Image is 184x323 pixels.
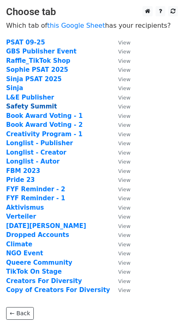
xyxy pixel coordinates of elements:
small: View [118,95,130,101]
a: View [110,66,130,73]
a: View [110,94,130,101]
a: View [110,149,130,156]
a: Sinja PSAT 2025 [6,75,62,83]
a: View [110,241,130,248]
a: Creativity Program - 1 [6,131,83,138]
strong: Raffle_TikTok Shop [6,57,70,64]
a: Queere Community [6,259,72,266]
p: Which tab of has your recipients? [6,21,178,30]
a: Longlist - Creator [6,149,66,156]
small: View [118,223,130,229]
small: View [118,150,130,156]
a: FBM 2023 [6,167,40,175]
a: NGO Event [6,250,43,257]
a: Creators For Diversity [6,277,82,285]
a: View [110,231,130,239]
a: FYF Reminder - 2 [6,186,65,193]
iframe: Chat Widget [143,284,184,323]
small: View [118,241,130,248]
small: View [118,278,130,284]
a: View [110,112,130,119]
a: View [110,213,130,220]
a: GBS Publisher Event [6,48,77,55]
a: Verteiler [6,213,36,220]
a: View [110,286,130,294]
a: TikTok On Stage [6,268,62,275]
small: View [118,269,130,275]
a: View [110,259,130,266]
a: Sophie PSAT 2025 [6,66,68,73]
small: View [118,85,130,91]
a: FYF Reminder - 1 [6,195,65,202]
a: this Google Sheet [47,22,105,29]
small: View [118,214,130,220]
small: View [118,67,130,73]
a: Sinja [6,84,23,92]
a: View [110,204,130,211]
a: Pride 23 [6,176,35,184]
small: View [118,186,130,192]
strong: L&E Publisher [6,94,54,101]
small: View [118,113,130,119]
small: View [118,205,130,211]
small: View [118,40,130,46]
a: View [110,121,130,128]
a: ← Back [6,307,34,320]
a: Longlist - Autor [6,158,60,165]
small: View [118,232,130,238]
small: View [118,250,130,257]
a: View [110,222,130,230]
a: View [110,158,130,165]
small: View [118,287,130,293]
a: Book Award Voting - 1 [6,112,83,119]
small: View [118,260,130,266]
a: View [110,186,130,193]
a: [DATE][PERSON_NAME] [6,222,86,230]
a: View [110,39,130,46]
a: Dropped Accounts [6,231,69,239]
a: Safety Summit [6,103,57,110]
a: View [110,139,130,147]
a: Copy of Creators For Diversity [6,286,110,294]
a: View [110,57,130,64]
a: View [110,277,130,285]
a: View [110,176,130,184]
small: View [118,168,130,174]
a: View [110,268,130,275]
a: PSAT 09-25 [6,39,45,46]
strong: Aktivismus [6,204,44,211]
small: View [118,104,130,110]
a: View [110,75,130,83]
a: Climate [6,241,32,248]
small: View [118,122,130,128]
small: View [118,131,130,137]
a: View [110,131,130,138]
small: View [118,140,130,146]
small: View [118,58,130,64]
a: Book Award Voting - 2 [6,121,83,128]
a: View [110,103,130,110]
a: View [110,250,130,257]
a: View [110,195,130,202]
